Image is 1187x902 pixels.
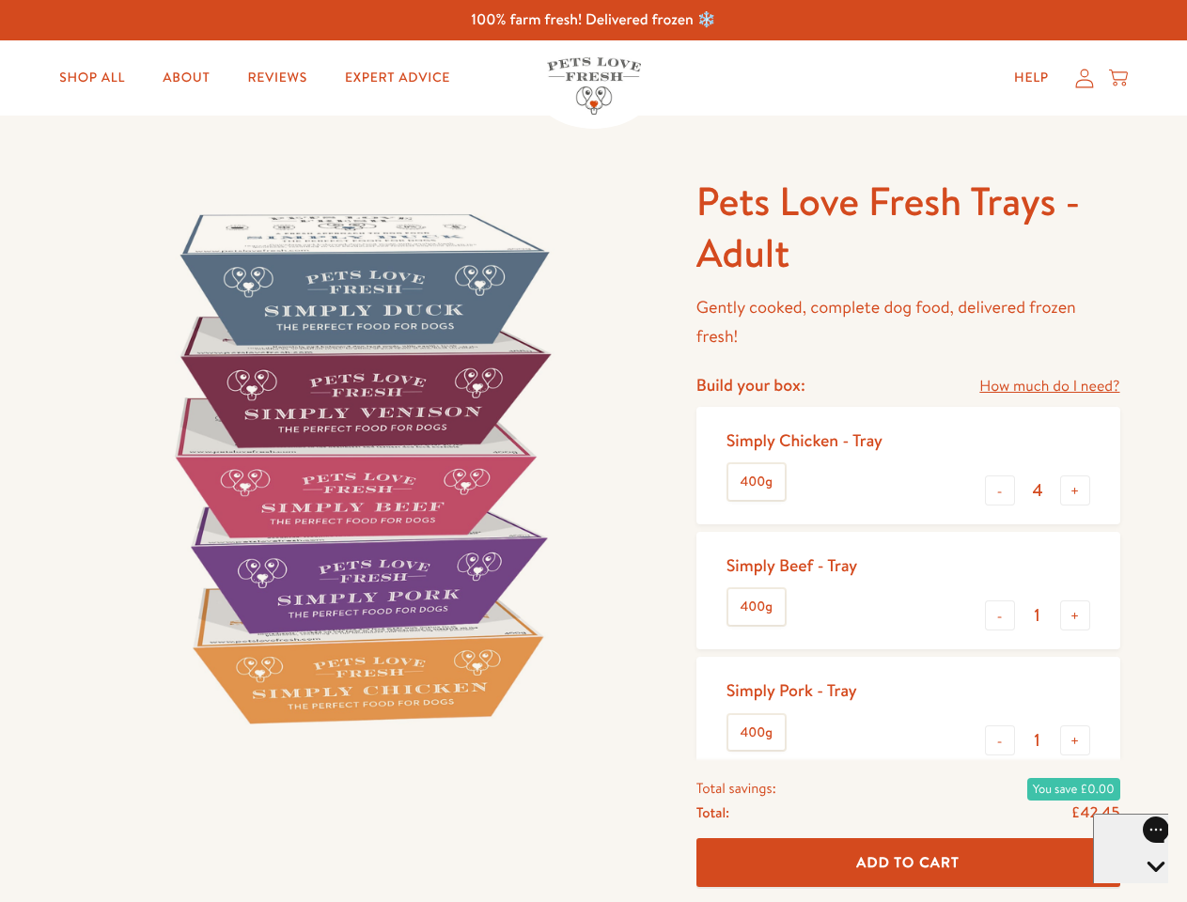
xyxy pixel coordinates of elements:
[979,374,1119,399] a: How much do I need?
[44,59,140,97] a: Shop All
[726,429,882,451] div: Simply Chicken - Tray
[726,554,857,576] div: Simply Beef - Tray
[985,475,1015,505] button: -
[148,59,225,97] a: About
[1060,475,1090,505] button: +
[696,293,1120,350] p: Gently cooked, complete dog food, delivered frozen fresh!
[728,715,785,751] label: 400g
[696,838,1120,888] button: Add To Cart
[856,852,960,872] span: Add To Cart
[696,374,805,396] h4: Build your box:
[728,464,785,500] label: 400g
[696,176,1120,278] h1: Pets Love Fresh Trays - Adult
[1060,725,1090,755] button: +
[330,59,465,97] a: Expert Advice
[1060,600,1090,630] button: +
[999,59,1064,97] a: Help
[696,776,776,801] span: Total savings:
[726,679,857,701] div: Simply Pork - Tray
[696,801,729,825] span: Total:
[1027,778,1120,801] span: You save £0.00
[728,589,785,625] label: 400g
[985,725,1015,755] button: -
[1093,814,1168,883] iframe: Gorgias live chat messenger
[68,176,651,759] img: Pets Love Fresh Trays - Adult
[1071,802,1120,823] span: £42.45
[547,57,641,115] img: Pets Love Fresh
[232,59,321,97] a: Reviews
[985,600,1015,630] button: -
